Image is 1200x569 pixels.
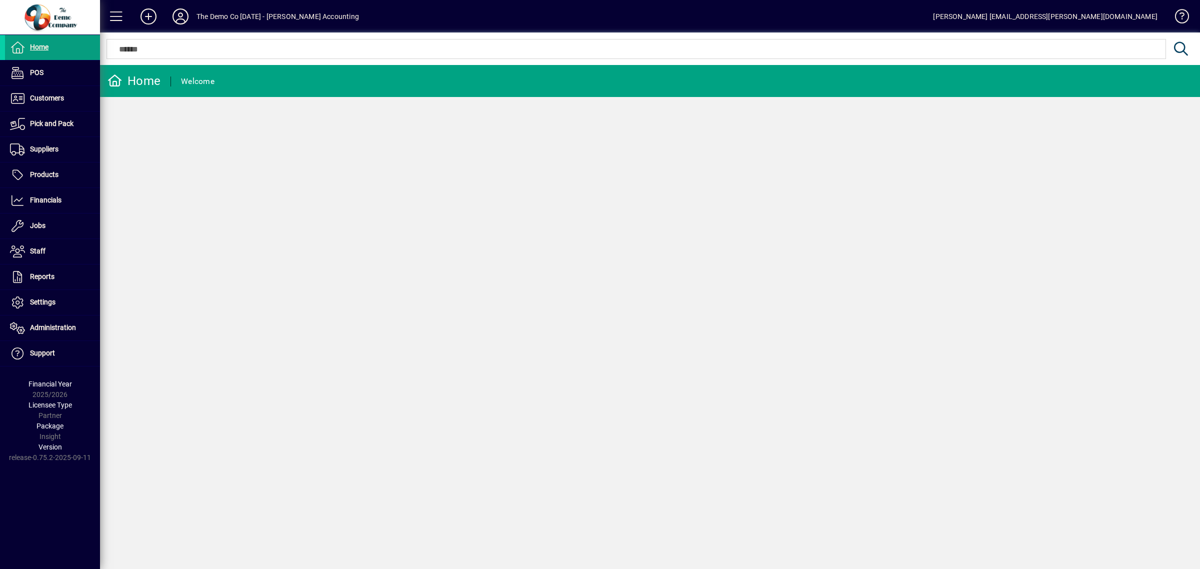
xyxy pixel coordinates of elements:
[5,60,100,85] a: POS
[181,73,214,89] div: Welcome
[30,170,58,178] span: Products
[28,380,72,388] span: Financial Year
[933,8,1157,24] div: [PERSON_NAME] [EMAIL_ADDRESS][PERSON_NAME][DOMAIN_NAME]
[30,196,61,204] span: Financials
[38,443,62,451] span: Version
[30,247,45,255] span: Staff
[30,221,45,229] span: Jobs
[5,239,100,264] a: Staff
[5,137,100,162] a: Suppliers
[5,162,100,187] a: Products
[132,7,164,25] button: Add
[5,264,100,289] a: Reports
[36,422,63,430] span: Package
[5,290,100,315] a: Settings
[5,213,100,238] a: Jobs
[1167,2,1187,34] a: Knowledge Base
[30,94,64,102] span: Customers
[30,323,76,331] span: Administration
[164,7,196,25] button: Profile
[5,315,100,340] a: Administration
[5,86,100,111] a: Customers
[30,119,73,127] span: Pick and Pack
[30,43,48,51] span: Home
[196,8,359,24] div: The Demo Co [DATE] - [PERSON_NAME] Accounting
[30,349,55,357] span: Support
[5,188,100,213] a: Financials
[5,341,100,366] a: Support
[28,401,72,409] span: Licensee Type
[5,111,100,136] a: Pick and Pack
[30,298,55,306] span: Settings
[30,145,58,153] span: Suppliers
[30,68,43,76] span: POS
[30,272,54,280] span: Reports
[107,73,160,89] div: Home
